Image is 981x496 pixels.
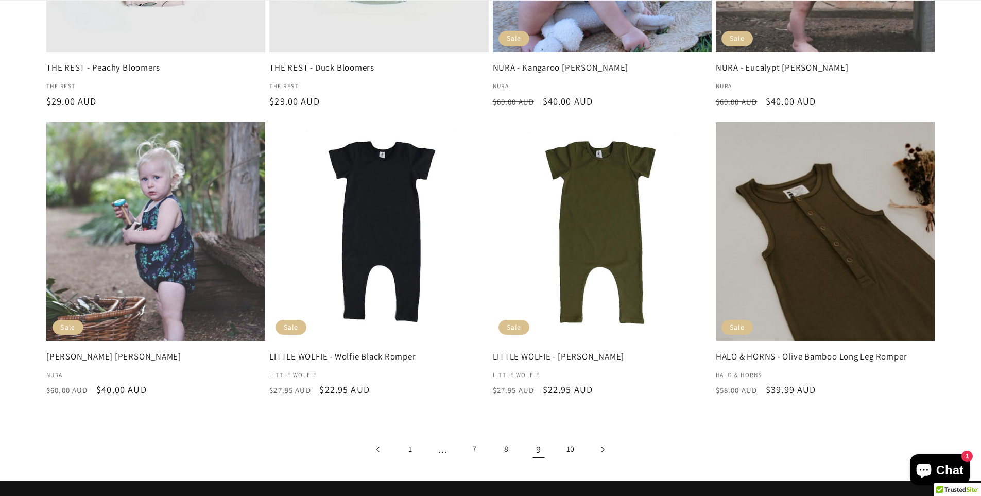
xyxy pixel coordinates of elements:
[46,351,265,362] a: [PERSON_NAME] [PERSON_NAME]
[557,436,583,463] a: Page 10
[493,62,712,73] a: NURA - Kangaroo [PERSON_NAME]
[525,436,552,463] span: Page 9
[398,436,424,463] a: Page 1
[269,62,488,73] a: THE REST - Duck Bloomers
[493,351,712,362] a: LITTLE WOLFIE - [PERSON_NAME]
[716,351,935,362] a: HALO & HORNS - Olive Bamboo Long Leg Romper
[461,436,488,463] a: Page 7
[269,351,488,362] a: LITTLE WOLFIE - Wolfie Black Romper
[46,436,935,463] nav: Pagination
[493,436,520,463] a: Page 8
[716,62,935,73] a: NURA - Eucalypt [PERSON_NAME]
[590,436,616,463] a: Next page
[366,436,392,463] a: Previous page
[907,454,973,488] inbox-online-store-chat: Shopify online store chat
[429,436,456,463] span: …
[46,62,265,73] a: THE REST - Peachy Bloomers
